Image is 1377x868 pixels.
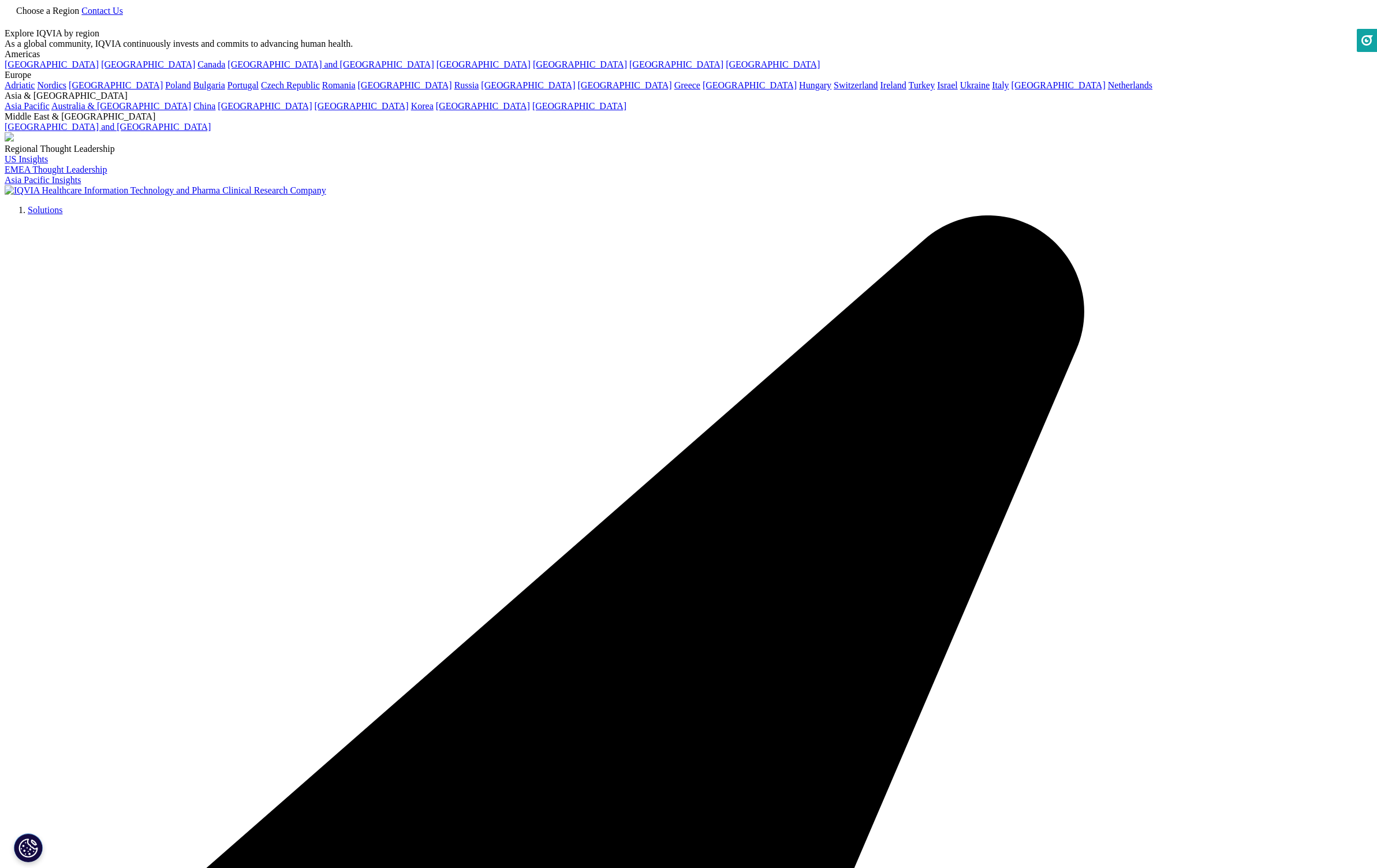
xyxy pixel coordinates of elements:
a: Korea [411,101,434,111]
a: [GEOGRAPHIC_DATA] [703,80,797,90]
a: Netherlands [1108,80,1152,90]
a: [GEOGRAPHIC_DATA] [101,59,195,69]
a: [GEOGRAPHIC_DATA] [629,59,723,69]
a: [GEOGRAPHIC_DATA] [5,59,99,69]
a: [GEOGRAPHIC_DATA] [726,59,820,69]
a: [GEOGRAPHIC_DATA] [436,59,531,69]
a: US Insights [5,154,48,164]
a: [GEOGRAPHIC_DATA] [436,101,530,111]
a: Italy [992,80,1009,90]
a: Turkey [909,80,935,90]
a: Poland [165,80,191,90]
a: [GEOGRAPHIC_DATA] [69,80,163,90]
button: Cookies Settings [14,833,43,862]
div: Americas [5,49,1372,59]
div: Regional Thought Leadership [5,144,1372,154]
div: Middle East & [GEOGRAPHIC_DATA] [5,111,1372,122]
div: Europe [5,70,1372,80]
a: Ukraine [960,80,990,90]
a: Portugal [227,80,259,90]
div: Explore IQVIA by region [5,28,1372,39]
a: Czech Republic [261,80,320,90]
a: [GEOGRAPHIC_DATA] and [GEOGRAPHIC_DATA] [5,122,211,132]
a: [GEOGRAPHIC_DATA] [578,80,672,90]
a: China [193,101,215,111]
a: Canada [197,59,225,69]
a: Israel [937,80,958,90]
a: Asia Pacific Insights [5,175,81,185]
div: Asia & [GEOGRAPHIC_DATA] [5,91,1372,101]
a: [GEOGRAPHIC_DATA] [1012,80,1106,90]
a: Bulgaria [193,80,225,90]
a: Solutions [28,205,62,215]
a: Australia & [GEOGRAPHIC_DATA] [51,101,191,111]
a: Hungary [799,80,831,90]
a: [GEOGRAPHIC_DATA] [218,101,312,111]
a: Asia Pacific [5,101,50,111]
img: IQVIA Healthcare Information Technology and Pharma Clinical Research Company [5,185,326,196]
a: Russia [454,80,479,90]
a: EMEA Thought Leadership [5,165,107,174]
a: [GEOGRAPHIC_DATA] [315,101,409,111]
img: 2093_analyzing-data-using-big-screen-display-and-laptop.png [5,132,14,141]
a: Ireland [880,80,906,90]
a: Contact Us [81,6,123,16]
a: [GEOGRAPHIC_DATA] and [GEOGRAPHIC_DATA] [227,59,434,69]
a: [GEOGRAPHIC_DATA] [533,59,627,69]
div: As a global community, IQVIA continuously invests and commits to advancing human health. [5,39,1372,49]
a: Romania [322,80,356,90]
span: Choose a Region [16,6,79,16]
a: [GEOGRAPHIC_DATA] [532,101,626,111]
a: Switzerland [834,80,878,90]
a: [GEOGRAPHIC_DATA] [358,80,452,90]
a: Nordics [37,80,66,90]
a: Adriatic [5,80,35,90]
a: [GEOGRAPHIC_DATA] [481,80,575,90]
a: Greece [674,80,700,90]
